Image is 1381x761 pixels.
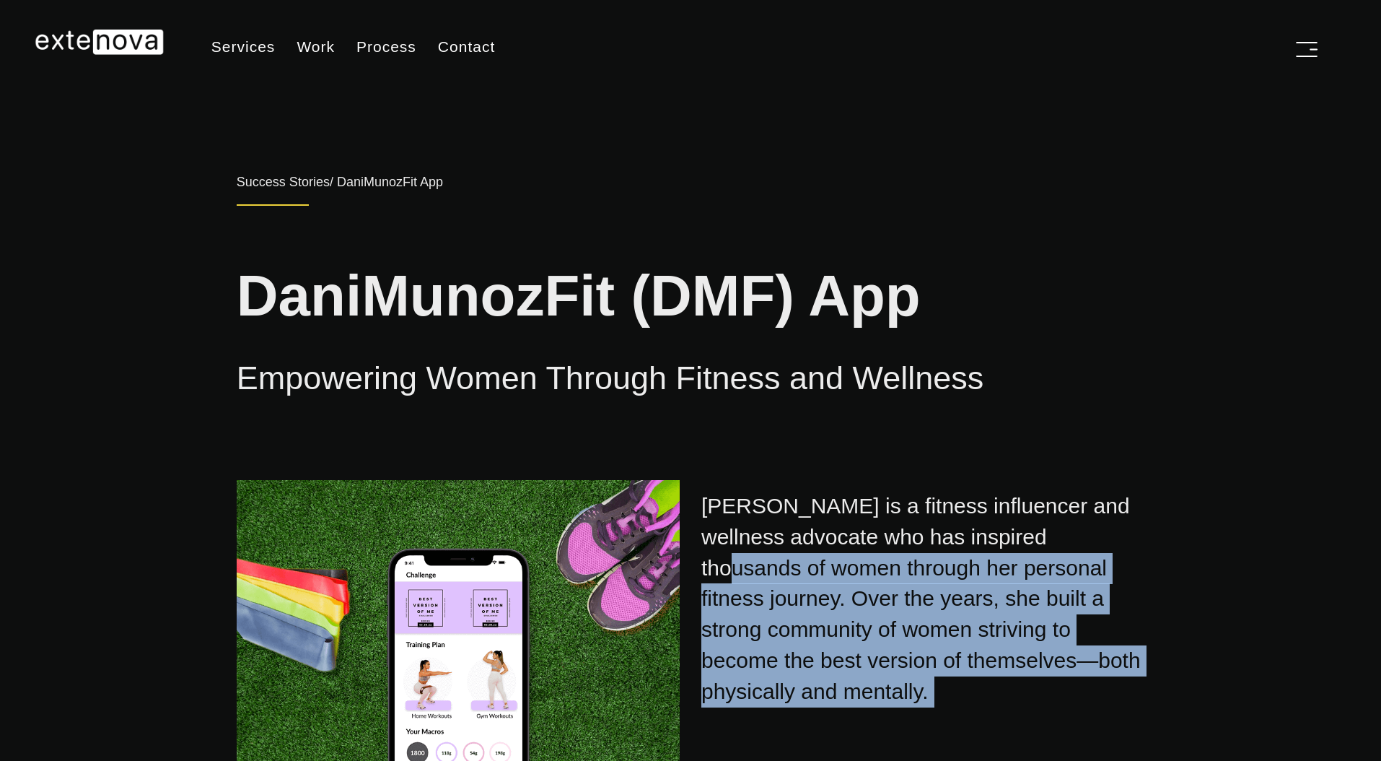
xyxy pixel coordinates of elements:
a: Process [346,29,427,65]
a: Work [286,29,346,65]
img: Extenova [35,29,165,55]
div: / DaniMunozFit App [237,147,1144,205]
img: Menu [1296,42,1318,57]
a: Services [201,29,286,65]
h1: DaniMunozFit (DMF) App [237,235,1144,328]
div: [PERSON_NAME] is a fitness influencer and wellness advocate who has inspired thousands of women t... [701,480,1144,708]
a: Contact [427,29,506,65]
h2: Empowering Women Through Fitness and Wellness [237,342,1144,398]
span: Success Stories [237,175,330,189]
